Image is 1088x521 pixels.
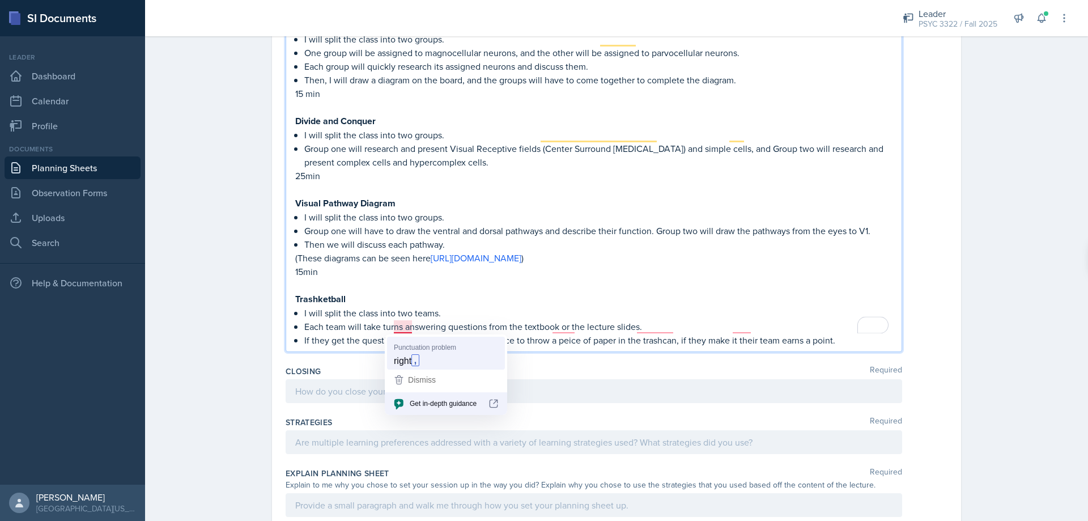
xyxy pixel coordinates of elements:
[295,197,396,210] strong: Visual Pathway Diagram
[870,468,902,479] span: Required
[286,417,333,428] label: Strategies
[295,251,892,265] p: (These diagrams can be seen here )
[286,479,902,491] div: Explain to me why you chose to set your session up in the way you did? Explain why you chose to u...
[295,293,346,306] strong: Trashketball
[870,366,902,377] span: Required
[5,181,141,204] a: Observation Forms
[304,32,892,46] p: I will split the class into two groups.
[5,231,141,254] a: Search
[304,142,892,169] p: Group one will research and present Visual Receptive fields (Center Surround [MEDICAL_DATA]) and ...
[5,115,141,137] a: Profile
[870,417,902,428] span: Required
[5,156,141,179] a: Planning Sheets
[304,306,892,320] p: I will split the class into two teams.
[5,90,141,112] a: Calendar
[5,144,141,154] div: Documents
[919,18,997,30] div: PSYC 3322 / Fall 2025
[286,468,389,479] label: Explain Planning Sheet
[5,206,141,229] a: Uploads
[295,115,376,128] strong: Divide and Conquer
[304,320,892,333] p: Each team will take turns answering questions from the textbook or the lecture slides.
[304,128,892,142] p: I will split the class into two groups.
[304,73,892,87] p: Then, I will draw a diagram on the board, and the groups will have to come together to complete t...
[36,503,136,514] div: [GEOGRAPHIC_DATA][US_STATE]
[286,366,321,377] label: Closing
[304,224,892,238] p: Group one will have to draw the ventral and dorsal pathways and describe their function. Group tw...
[5,272,141,294] div: Help & Documentation
[304,333,892,347] p: If they get the question right they will get the chance to throw a peice of paper in the trashcan...
[5,65,141,87] a: Dashboard
[304,210,892,224] p: I will split the class into two groups.
[431,252,521,264] a: [URL][DOMAIN_NAME]
[295,87,892,100] p: 15 min
[304,60,892,73] p: Each group will quickly research its assigned neurons and discuss them.
[295,169,892,183] p: 25min
[295,18,892,347] div: To enrich screen reader interactions, please activate Accessibility in Grammarly extension settings
[919,7,997,20] div: Leader
[36,492,136,503] div: [PERSON_NAME]
[304,238,892,251] p: Then we will discuss each pathway.
[5,52,141,62] div: Leader
[295,265,892,278] p: 15min
[304,46,892,60] p: One group will be assigned to magnocellular neurons, and the other will be assigned to parvocellu...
